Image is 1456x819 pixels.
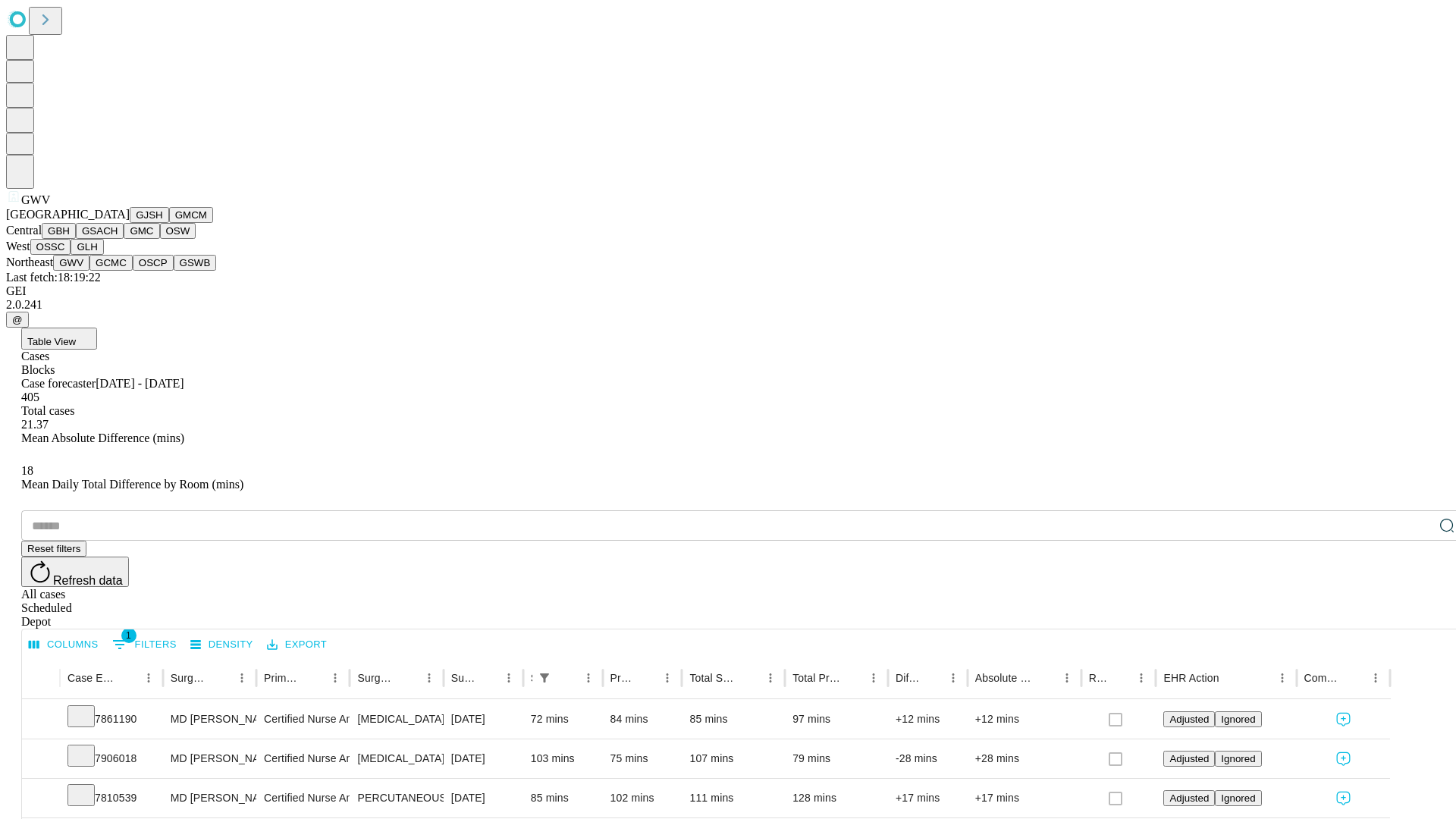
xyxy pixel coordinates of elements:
[30,239,71,255] button: OSSC
[67,700,155,739] div: 7861190
[138,667,159,689] button: Menu
[451,672,475,684] div: Surgery Date
[12,314,23,325] span: @
[21,404,74,417] span: Total cases
[21,431,184,444] span: Mean Absolute Difference (mins)
[578,667,599,689] button: Menu
[689,739,777,778] div: 107 mins
[1163,711,1215,727] button: Adjusted
[896,672,920,684] div: Difference
[264,700,342,739] div: Certified Nurse Anesthetist
[21,377,96,390] span: Case forecaster
[171,700,249,739] div: MD [PERSON_NAME] [PERSON_NAME] Md
[160,223,196,239] button: OSW
[325,667,346,689] button: Menu
[231,667,253,689] button: Menu
[1221,714,1255,725] span: Ignored
[76,223,124,239] button: GSACH
[357,700,435,739] div: [MEDICAL_DATA] SKIN [MEDICAL_DATA] MUSCLE AND BONE
[6,208,130,221] span: [GEOGRAPHIC_DATA]
[25,633,102,657] button: Select columns
[264,779,342,817] div: Certified Nurse Anesthetist
[210,667,231,689] button: Sort
[534,667,555,689] div: 1 active filter
[610,672,635,684] div: Predicted In Room Duration
[975,739,1074,778] div: +28 mins
[21,478,243,491] span: Mean Daily Total Difference by Room (mins)
[534,667,555,689] button: Show filters
[357,779,435,817] div: PERCUTANEOUS SKELETAL FIXATION POSTERIOR PELVIC RING
[27,543,80,554] span: Reset filters
[1163,672,1219,684] div: EHR Action
[610,739,675,778] div: 75 mins
[6,298,1450,312] div: 2.0.241
[1272,667,1293,689] button: Menu
[187,633,257,657] button: Density
[67,672,115,684] div: Case Epic Id
[30,786,52,812] button: Expand
[419,667,440,689] button: Menu
[896,779,960,817] div: +17 mins
[689,700,777,739] div: 85 mins
[1344,667,1365,689] button: Sort
[1169,792,1209,804] span: Adjusted
[121,628,136,643] span: 1
[792,779,880,817] div: 128 mins
[531,700,595,739] div: 72 mins
[397,667,419,689] button: Sort
[96,377,184,390] span: [DATE] - [DATE]
[1169,753,1209,764] span: Adjusted
[133,255,174,271] button: OSCP
[21,328,97,350] button: Table View
[171,672,209,684] div: Surgeon Name
[169,207,213,223] button: GMCM
[921,667,943,689] button: Sort
[792,672,840,684] div: Total Predicted Duration
[943,667,964,689] button: Menu
[863,667,884,689] button: Menu
[53,574,123,587] span: Refresh data
[117,667,138,689] button: Sort
[1215,711,1261,727] button: Ignored
[67,779,155,817] div: 7810539
[6,312,29,328] button: @
[30,746,52,773] button: Expand
[27,336,76,347] span: Table View
[1109,667,1131,689] button: Sort
[6,224,42,237] span: Central
[610,700,675,739] div: 84 mins
[635,667,657,689] button: Sort
[975,672,1034,684] div: Absolute Difference
[71,239,103,255] button: GLH
[124,223,159,239] button: GMC
[531,672,532,684] div: Scheduled In Room Duration
[531,739,595,778] div: 103 mins
[1215,751,1261,767] button: Ignored
[1163,790,1215,806] button: Adjusted
[108,632,180,657] button: Show filters
[171,739,249,778] div: MD [PERSON_NAME] [PERSON_NAME] Md
[792,700,880,739] div: 97 mins
[21,418,49,431] span: 21.37
[689,672,737,684] div: Total Scheduled Duration
[689,779,777,817] div: 111 mins
[477,667,498,689] button: Sort
[6,271,101,284] span: Last fetch: 18:19:22
[357,739,435,778] div: [MEDICAL_DATA] LEG,KNEE, ANKLE DEEP
[21,464,33,477] span: 18
[1221,792,1255,804] span: Ignored
[760,667,781,689] button: Menu
[896,739,960,778] div: -28 mins
[171,779,249,817] div: MD [PERSON_NAME] [PERSON_NAME] Md
[1215,790,1261,806] button: Ignored
[263,633,331,657] button: Export
[21,391,39,403] span: 405
[6,240,30,253] span: West
[1169,714,1209,725] span: Adjusted
[53,255,89,271] button: GWV
[303,667,325,689] button: Sort
[42,223,76,239] button: GBH
[6,256,53,268] span: Northeast
[792,739,880,778] div: 79 mins
[1304,672,1342,684] div: Comments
